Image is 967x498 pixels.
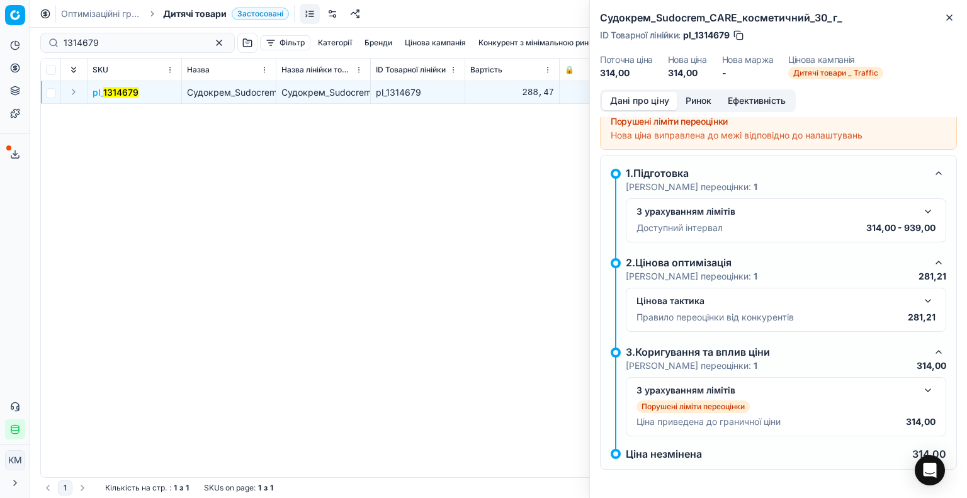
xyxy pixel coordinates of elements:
[64,37,201,49] input: Пошук по SKU або назві
[163,8,289,20] span: Дитячі товариЗастосовані
[788,55,883,64] dt: Цінова кампанія
[919,270,946,283] p: 281,21
[66,84,81,99] button: Expand
[600,55,653,64] dt: Поточна ціна
[105,483,189,493] div: :
[75,480,90,495] button: Go to next page
[93,65,108,75] span: SKU
[912,449,946,459] p: 314,00
[103,87,139,98] mark: 1314679
[232,8,289,20] span: Застосовані
[260,35,310,50] button: Фільтр
[626,449,702,459] p: Ціна незмінена
[359,35,397,50] button: Бренди
[61,8,289,20] nav: breadcrumb
[668,67,707,79] dd: 314,00
[281,86,365,99] div: Судокрем_Sudocrem_CARE_косметичний_30_г_
[179,483,183,493] strong: з
[636,205,915,218] div: З урахуванням лімітів
[93,86,139,99] button: pl_1314679
[636,384,915,397] div: З урахуванням лімітів
[754,181,757,192] strong: 1
[470,65,502,75] span: Вартість
[677,92,720,110] button: Ринок
[565,65,574,75] span: 🔒
[400,35,471,50] button: Цінова кампанія
[473,35,641,50] button: Конкурент з мінімальною ринковою ціною
[636,416,781,428] p: Ціна приведена до граничної ціни
[626,359,757,372] p: [PERSON_NAME] переоцінки:
[93,86,139,99] span: pl_
[66,62,81,77] button: Expand all
[611,115,946,128] div: Порушені ліміти переоцінки
[722,55,774,64] dt: Нова маржа
[917,359,946,372] p: 314,00
[602,92,677,110] button: Дані про ціну
[636,222,723,234] p: Доступний інтервал
[470,86,554,99] div: 288,47
[258,483,261,493] strong: 1
[5,450,25,470] button: КM
[906,416,936,428] p: 314,00
[683,29,730,42] span: pl_1314679
[915,455,945,485] div: Open Intercom Messenger
[908,311,936,324] p: 281,21
[163,8,227,20] span: Дитячі товари
[626,181,757,193] p: [PERSON_NAME] переоцінки:
[788,67,883,79] span: Дитячі товари _ Traffic
[313,35,357,50] button: Категорії
[174,483,177,493] strong: 1
[58,480,72,495] button: 1
[105,483,167,493] span: Кількість на стр.
[61,8,142,20] a: Оптимізаційні групи
[626,344,926,359] div: 3.Коригування та вплив ціни
[636,295,915,307] div: Цінова тактика
[376,65,446,75] span: ID Товарної лінійки
[722,67,774,79] dd: -
[600,67,653,79] dd: 314,00
[40,480,90,495] nav: pagination
[281,65,353,75] span: Назва лінійки товарів
[6,451,25,470] span: КM
[626,255,926,270] div: 2.Цінова оптимізація
[187,65,210,75] span: Назва
[754,271,757,281] strong: 1
[866,222,936,234] p: 314,00 - 939,00
[187,87,389,98] span: Судокрем_Sudocrem_CARE_косметичний_30_г_
[642,402,745,412] p: Порушені ліміти переоцінки
[626,166,926,181] div: 1.Підготовка
[600,31,681,40] span: ID Товарної лінійки :
[204,483,256,493] span: SKUs on page :
[264,483,268,493] strong: з
[40,480,55,495] button: Go to previous page
[754,360,757,371] strong: 1
[600,10,957,25] h2: Судокрем_Sudocrem_CARE_косметичний_30_г_
[611,129,946,142] div: Нова ціна виправлена до межі відповідно до налаштувань
[720,92,794,110] button: Ефективність
[270,483,273,493] strong: 1
[668,55,707,64] dt: Нова ціна
[626,270,757,283] p: [PERSON_NAME] переоцінки:
[636,311,794,324] p: Правило переоцінки від конкурентів
[186,483,189,493] strong: 1
[376,86,460,99] div: pl_1314679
